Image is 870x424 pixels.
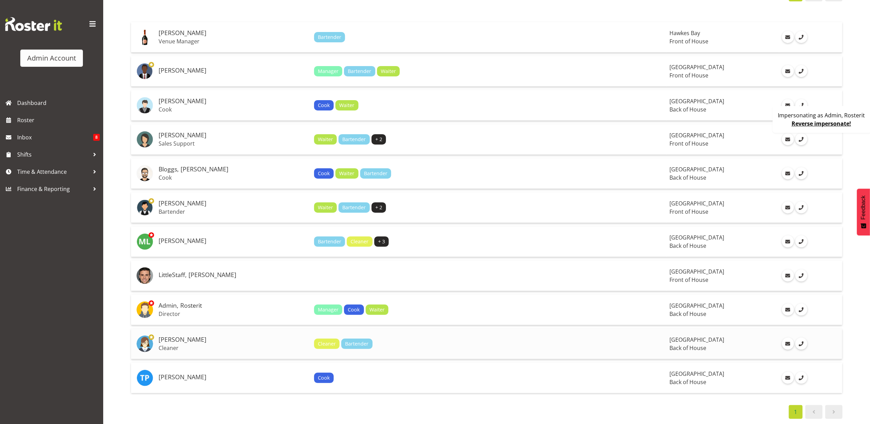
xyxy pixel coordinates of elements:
[159,140,309,147] p: Sales Support
[782,269,794,282] a: Email Employee
[795,133,807,145] a: Call Employee
[348,67,371,75] span: Bartender
[669,302,724,309] span: [GEOGRAPHIC_DATA]
[669,63,724,71] span: [GEOGRAPHIC_DATA]
[159,336,309,343] h5: [PERSON_NAME]
[137,97,153,114] img: smith-fred5cb75b6698732e3ea62c93ac23fc4902.png
[137,267,153,284] img: littlestaff-mikebc47d224eb4882d73383c95184d49914.png
[782,372,794,384] a: Email Employee
[159,374,309,381] h5: [PERSON_NAME]
[669,29,700,37] span: Hawkes Bay
[137,63,153,79] img: black-ianbbb17ca7de4945c725cbf0de5c0c82ee.png
[159,67,309,74] h5: [PERSON_NAME]
[159,310,309,317] p: Director
[159,174,309,181] p: Cook
[669,208,708,215] span: Front of House
[159,344,309,351] p: Cleaner
[159,200,309,207] h5: [PERSON_NAME]
[669,200,724,207] span: [GEOGRAPHIC_DATA]
[137,199,153,216] img: wu-kevin5aaed71ed01d5805973613cd15694a89.png
[318,204,333,211] span: Waiter
[159,302,309,309] h5: Admin, Rosterit
[378,238,385,245] span: + 3
[17,132,93,142] span: Inbox
[795,167,807,179] a: Call Employee
[159,166,309,173] h5: Bloggs, [PERSON_NAME]
[339,102,354,109] span: Waiter
[159,208,309,215] p: Bartender
[318,306,339,314] span: Manager
[318,33,341,41] span: Bartender
[782,167,794,179] a: Email Employee
[669,276,708,284] span: Front of House
[669,370,724,378] span: [GEOGRAPHIC_DATA]
[669,242,706,250] span: Back of House
[27,53,76,63] div: Admin Account
[795,65,807,77] a: Call Employee
[339,170,354,177] span: Waiter
[17,98,100,108] span: Dashboard
[17,149,89,160] span: Shifts
[159,272,309,278] h5: LittleStaff, [PERSON_NAME]
[159,132,309,139] h5: [PERSON_NAME]
[318,67,339,75] span: Manager
[795,99,807,111] a: Call Employee
[137,233,153,250] img: mike-little11059.jpg
[669,174,706,181] span: Back of House
[381,67,396,75] span: Waiter
[137,301,153,318] img: admin-rosteritf9cbda91fdf824d97c9d6345b1f660ea.png
[318,102,330,109] span: Cook
[159,106,309,113] p: Cook
[318,136,333,143] span: Waiter
[669,38,708,45] span: Front of House
[782,65,794,77] a: Email Employee
[137,370,153,386] img: thang-pham11492.jpg
[792,120,851,127] a: Reverse impersonate!
[17,167,89,177] span: Time & Attendance
[348,306,360,314] span: Cook
[782,133,794,145] a: Email Employee
[795,269,807,282] a: Call Employee
[137,29,153,45] img: bush-becky1d0cec1ee6ad7866dd00d3afec1490f4.png
[369,306,385,314] span: Waiter
[93,134,100,141] span: 8
[351,238,368,245] span: Cleaner
[795,372,807,384] a: Call Employee
[669,310,706,318] span: Back of House
[669,106,706,113] span: Back of House
[857,189,870,235] button: Feedback - Show survey
[782,99,794,111] a: Email Employee
[795,31,807,43] a: Call Employee
[669,131,724,139] span: [GEOGRAPHIC_DATA]
[795,338,807,350] a: Call Employee
[782,31,794,43] a: Email Employee
[375,136,382,143] span: + 2
[669,166,724,173] span: [GEOGRAPHIC_DATA]
[860,195,867,220] span: Feedback
[669,268,724,275] span: [GEOGRAPHIC_DATA]
[159,38,309,45] p: Venue Manager
[318,238,341,245] span: Bartender
[137,165,153,182] img: bloggs-joe87d083c31196ac9d24e57097d58c57ab.png
[342,136,366,143] span: Bartender
[795,201,807,213] a: Call Employee
[782,201,794,213] a: Email Employee
[159,237,309,244] h5: [PERSON_NAME]
[159,30,309,36] h5: [PERSON_NAME]
[318,340,336,348] span: Cleaner
[318,170,330,177] span: Cook
[5,17,62,31] img: Rosterit website logo
[795,304,807,316] a: Call Employee
[782,338,794,350] a: Email Employee
[137,131,153,148] img: schwer-carlyab69f7ee6a4be7601e7f81c3b87cd41c.png
[669,344,706,352] span: Back of House
[669,140,708,147] span: Front of House
[795,235,807,247] a: Call Employee
[318,374,330,382] span: Cook
[669,72,708,79] span: Front of House
[345,340,368,348] span: Bartender
[159,98,309,105] h5: [PERSON_NAME]
[342,204,366,211] span: Bartender
[778,111,865,119] p: Impersonating as Admin, Rosterit
[17,184,89,194] span: Finance & Reporting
